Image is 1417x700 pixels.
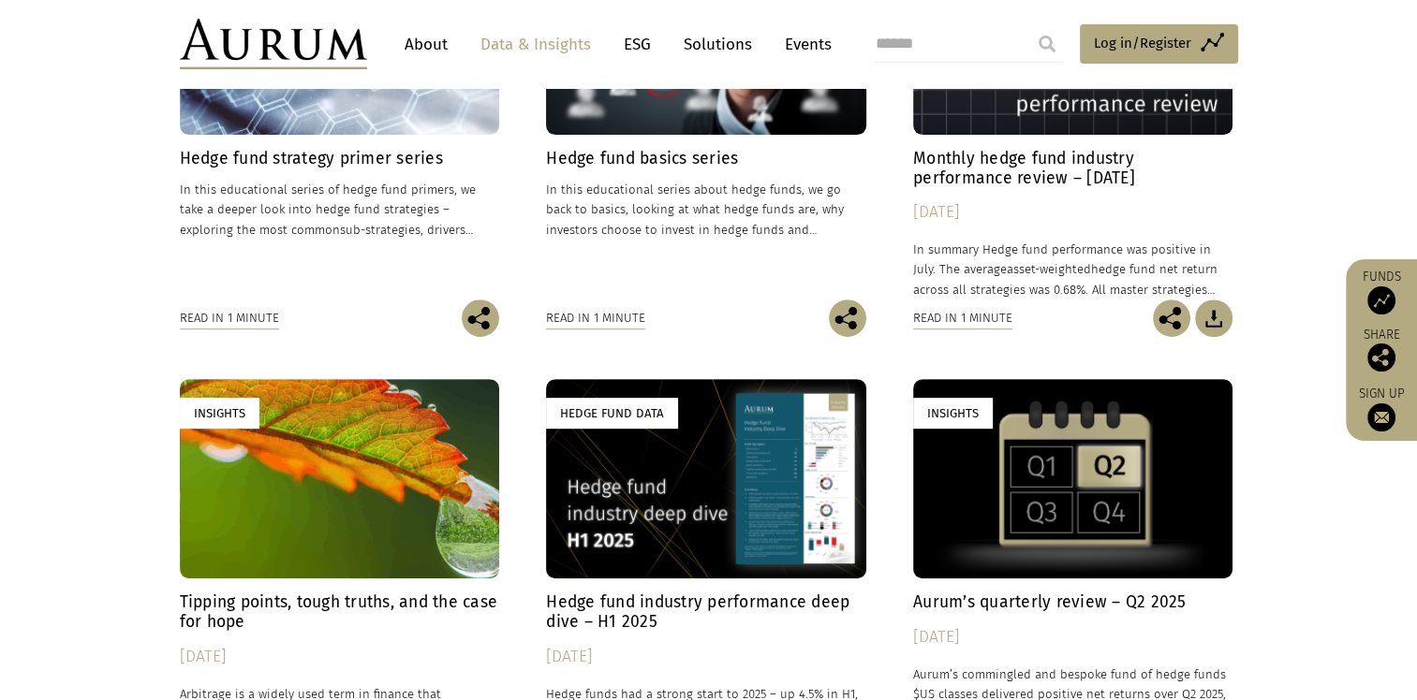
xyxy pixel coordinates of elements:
[546,308,645,328] div: Read in 1 minute
[180,180,500,239] p: In this educational series of hedge fund primers, we take a deeper look into hedge fund strategie...
[546,398,678,429] div: Hedge Fund Data
[546,592,866,632] h4: Hedge fund industry performance deep dive – H1 2025
[1367,343,1395,372] img: Share this post
[180,308,279,328] div: Read in 1 minute
[1355,328,1408,372] div: Share
[913,624,1233,650] div: [DATE]
[1195,299,1232,337] img: Download Article
[1007,262,1091,276] span: asset-weighted
[180,398,259,429] div: Insights
[674,27,761,62] a: Solutions
[913,592,1233,612] h4: Aurum’s quarterly review – Q2 2025
[1028,25,1066,63] input: Submit
[395,27,457,62] a: About
[340,223,421,237] span: sub-strategies
[546,149,866,168] h4: Hedge fund basics series
[913,199,1233,226] div: [DATE]
[913,398,993,429] div: Insights
[913,149,1233,188] h4: Monthly hedge fund industry performance review – [DATE]
[180,149,500,168] h4: Hedge fund strategy primer series
[180,592,500,632] h4: Tipping points, tough truths, and the case for hope
[546,180,866,239] p: In this educational series about hedge funds, we go back to basics, looking at what hedge funds a...
[913,308,1012,328] div: Read in 1 minute
[1355,269,1408,314] a: Funds
[829,299,866,337] img: Share this post
[462,299,499,337] img: Share this post
[614,27,660,62] a: ESG
[1094,32,1191,54] span: Log in/Register
[546,644,866,670] div: [DATE]
[180,644,500,670] div: [DATE]
[180,19,367,69] img: Aurum
[1367,286,1395,314] img: Access Funds
[1080,24,1238,64] a: Log in/Register
[471,27,600,62] a: Data & Insights
[913,240,1233,299] p: In summary Hedge fund performance was positive in July. The average hedge fund net return across ...
[1367,403,1395,431] img: Sign up to our newsletter
[775,27,832,62] a: Events
[1153,299,1190,337] img: Share this post
[1355,386,1408,431] a: Sign up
